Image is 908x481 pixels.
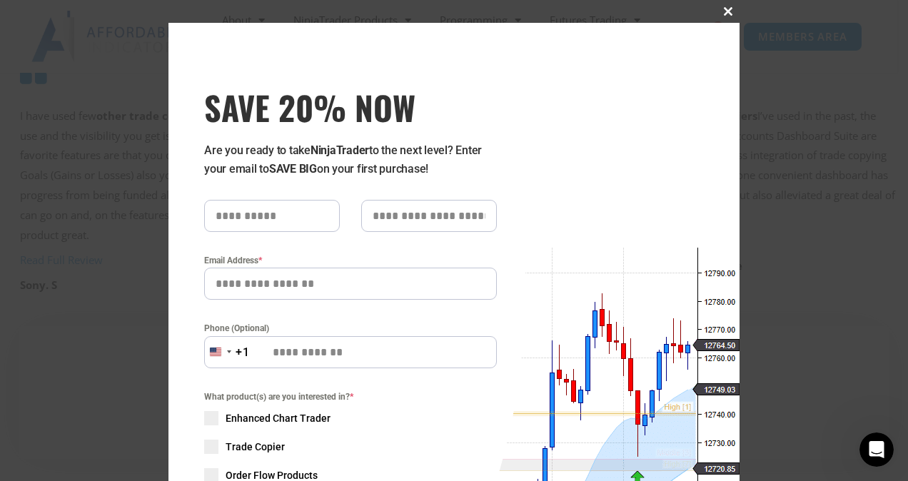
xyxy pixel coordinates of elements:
span: SAVE 20% NOW [204,87,497,127]
strong: NinjaTrader [311,143,369,157]
span: Trade Copier [226,440,285,454]
span: Enhanced Chart Trader [226,411,331,425]
label: Enhanced Chart Trader [204,411,497,425]
label: Phone (Optional) [204,321,497,335]
div: +1 [236,343,250,362]
button: Selected country [204,336,250,368]
label: Email Address [204,253,497,268]
iframe: Intercom live chat [859,432,894,467]
span: What product(s) are you interested in? [204,390,497,404]
p: Are you ready to take to the next level? Enter your email to on your first purchase! [204,141,497,178]
label: Trade Copier [204,440,497,454]
strong: SAVE BIG [269,162,317,176]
